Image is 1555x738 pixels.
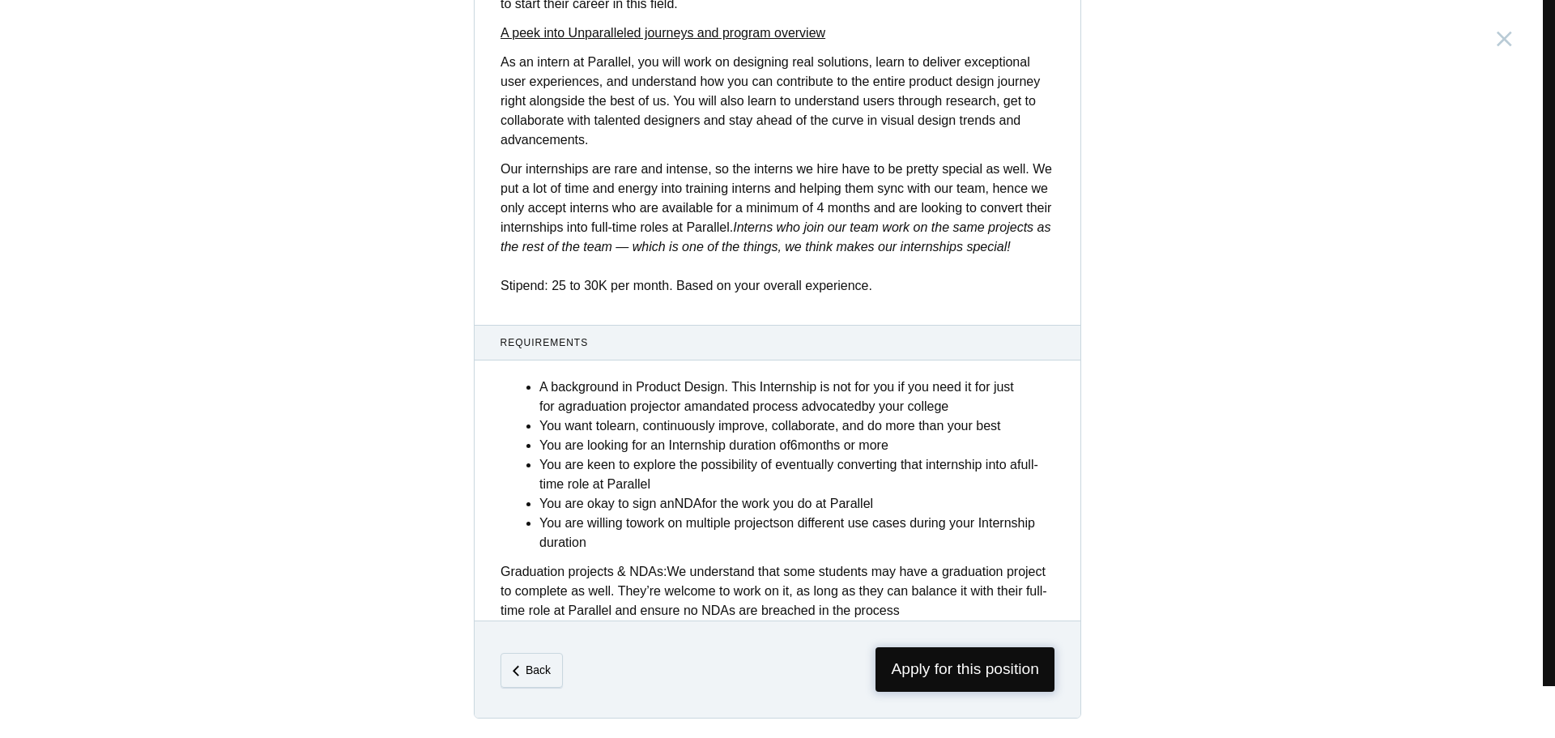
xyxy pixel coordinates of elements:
strong: learn, continuously improve, collaborate, and do more than your best [607,419,1001,433]
li: You want to [539,416,1054,436]
li: You are okay to sign an for the work you do at Parallel [539,494,1054,514]
li: You are looking for an Internship duration of [539,436,1054,455]
p: As an intern at Parallel, you will work on designing real solutions, learn to deliver exceptional... [501,53,1054,150]
strong: 6 [790,438,798,452]
span: Requirements [501,335,1055,350]
em: Interns who join our team work on the same projects as the rest of the team — which is one of the... [501,220,1050,254]
a: A peek into Unparalleled journeys and program overview [501,26,825,40]
strong: process advocated [752,399,861,413]
strong: graduation project [565,399,669,413]
span: Apply for this position [875,647,1054,692]
div: We understand that some students may have a graduation project to complete as well. They’re welco... [501,562,1054,621]
strong: work on multiple projects [637,516,779,530]
li: You are keen to explore the possibility of eventually converting that internship into a [539,455,1054,494]
p: Our internships are rare and intense, so the interns we hire have to be pretty special as well. W... [501,160,1054,296]
em: Back [526,663,551,676]
strong: NDA [675,497,702,510]
strong: Stipend [501,279,544,292]
li: You are willing to on different use cases during your Internship duration [539,514,1054,552]
strong: months or more [798,438,888,452]
li: A background in Product Design. This Internship is not for you if you need it for just for a or a... [539,378,1054,416]
strong: Graduation projects & NDAs: [501,565,667,578]
strong: mandated [692,399,749,413]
